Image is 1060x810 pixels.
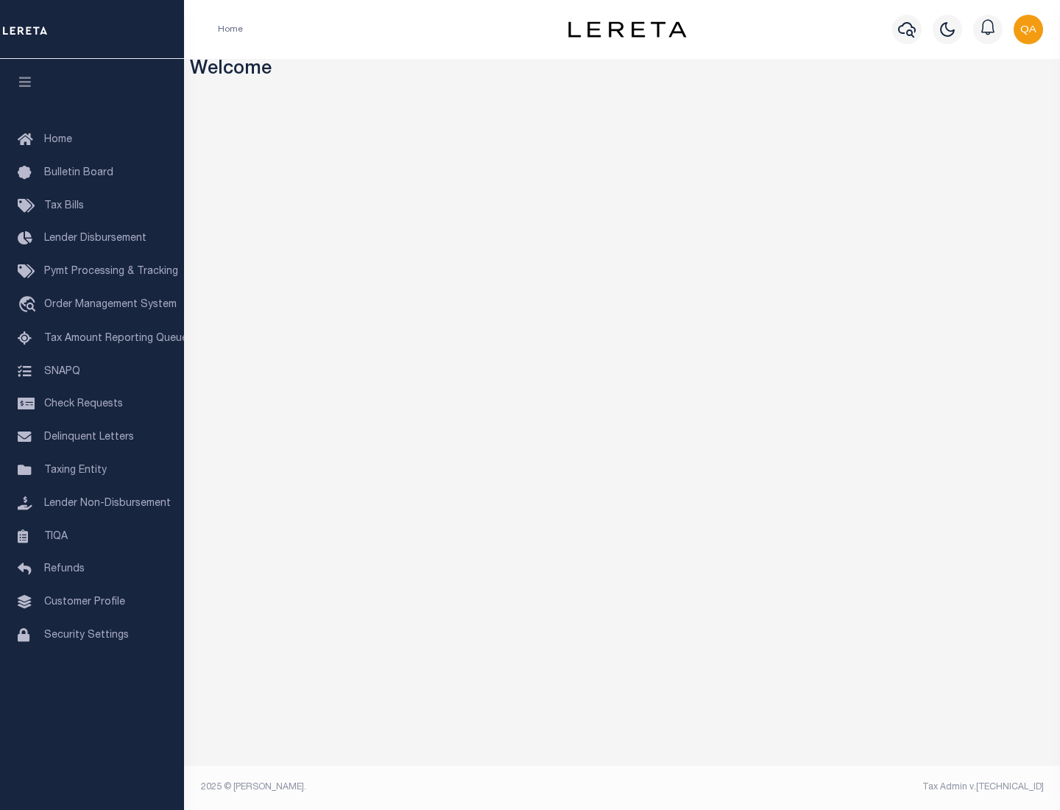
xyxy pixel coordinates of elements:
img: svg+xml;base64,PHN2ZyB4bWxucz0iaHR0cDovL3d3dy53My5vcmcvMjAwMC9zdmciIHBvaW50ZXItZXZlbnRzPSJub25lIi... [1014,15,1043,44]
div: Tax Admin v.[TECHNICAL_ID] [633,781,1044,794]
span: Refunds [44,564,85,574]
img: logo-dark.svg [568,21,686,38]
span: Pymt Processing & Tracking [44,267,178,277]
span: Home [44,135,72,145]
i: travel_explore [18,296,41,315]
span: Bulletin Board [44,168,113,178]
span: TIQA [44,531,68,541]
span: Tax Bills [44,201,84,211]
span: SNAPQ [44,366,80,376]
span: Delinquent Letters [44,432,134,443]
span: Lender Non-Disbursement [44,499,171,509]
span: Taxing Entity [44,465,107,476]
div: 2025 © [PERSON_NAME]. [190,781,623,794]
span: Check Requests [44,399,123,409]
span: Order Management System [44,300,177,310]
span: Tax Amount Reporting Queue [44,334,188,344]
h3: Welcome [190,59,1055,82]
span: Security Settings [44,630,129,641]
li: Home [218,23,243,36]
span: Customer Profile [44,597,125,607]
span: Lender Disbursement [44,233,146,244]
